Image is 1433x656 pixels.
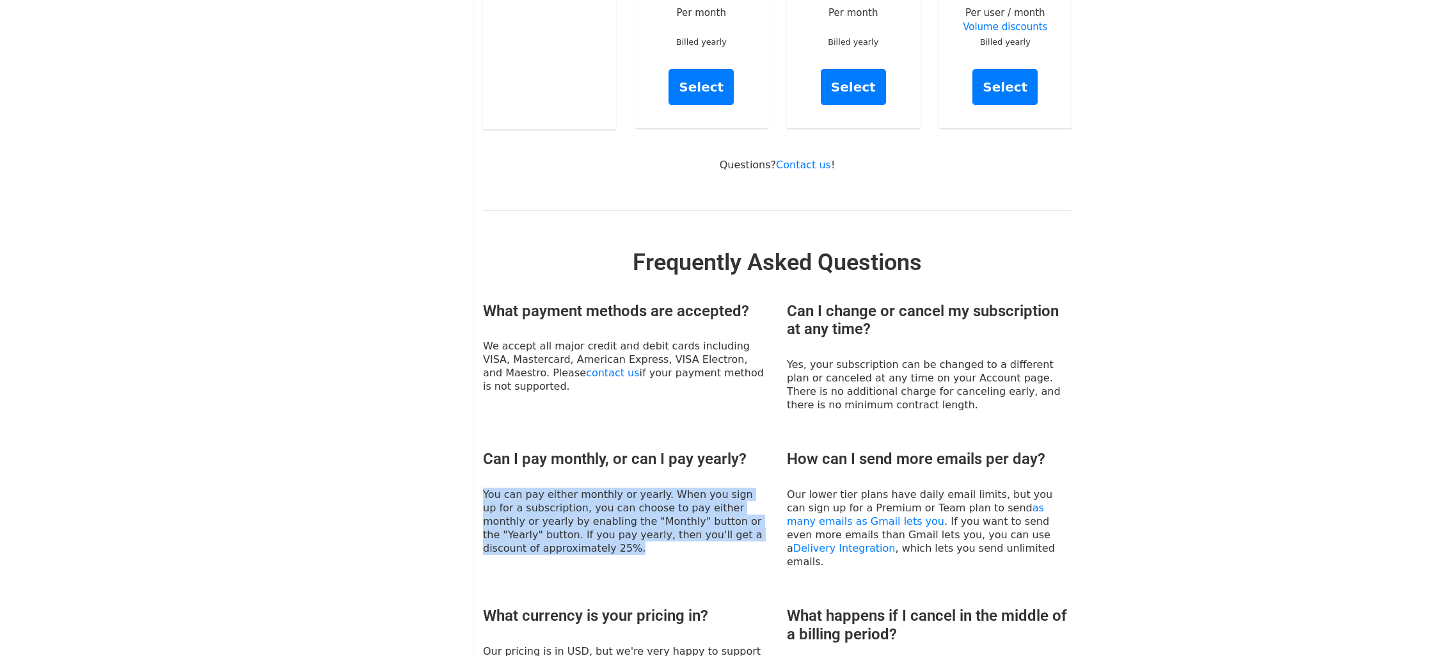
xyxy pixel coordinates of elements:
[787,607,1072,644] h3: What happens if I cancel in the middle of a billing period?
[669,69,734,105] a: Select
[483,450,768,468] h3: Can I pay monthly, or can I pay yearly?
[776,159,831,171] a: Contact us
[483,339,768,393] p: We accept all major credit and debit cards including VISA, Mastercard, American Express, VISA Ele...
[483,607,768,625] h3: What currency is your pricing in?
[972,69,1038,105] a: Select
[787,488,1072,568] p: Our lower tier plans have daily email limits, but you can sign up for a Premium or Team plan to s...
[676,37,727,47] small: Billed yearly
[787,450,1072,468] h3: How can I send more emails per day?
[787,302,1072,339] h3: Can I change or cancel my subscription at any time?
[980,37,1031,47] small: Billed yearly
[963,21,1047,33] a: Volume discounts
[483,488,768,555] p: You can pay either monthly or yearly. When you sign up for a subscription, you can choose to pay ...
[821,69,886,105] a: Select
[828,37,878,47] small: Billed yearly
[787,502,1044,527] a: as many emails as Gmail lets you
[1369,595,1433,656] iframe: Chat Widget
[483,158,1072,172] p: Questions? !
[793,542,896,554] a: Delivery Integration
[787,358,1072,412] p: Yes, your subscription can be changed to a different plan or canceled at any time on your Account...
[483,302,768,321] h3: What payment methods are accepted?
[586,367,639,379] a: contact us
[483,249,1072,276] h2: Frequently Asked Questions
